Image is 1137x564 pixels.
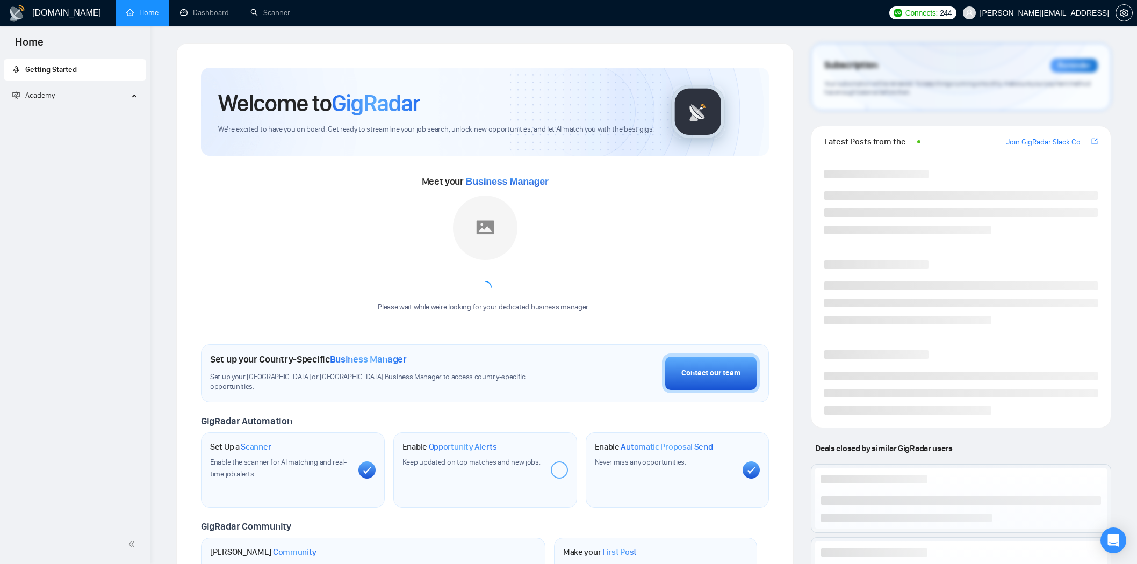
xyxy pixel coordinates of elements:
a: Join GigRadar Slack Community [1006,136,1089,148]
div: Contact our team [681,367,740,379]
span: Meet your [422,176,549,187]
span: Set up your [GEOGRAPHIC_DATA] or [GEOGRAPHIC_DATA] Business Manager to access country-specific op... [210,372,540,393]
button: setting [1116,4,1133,21]
span: GigRadar Community [201,520,291,532]
span: loading [477,279,494,296]
a: homeHome [126,8,159,17]
span: double-left [128,539,139,549]
a: searchScanner [250,8,290,17]
span: Connects: [905,7,938,19]
span: GigRadar [332,89,420,118]
h1: Make your [563,547,637,558]
div: Please wait while we're looking for your dedicated business manager... [371,302,599,313]
span: First Post [602,547,637,558]
h1: Enable [595,442,713,452]
span: Keep updated on top matches and new jobs. [402,458,541,467]
a: export [1091,136,1098,147]
span: Latest Posts from the GigRadar Community [824,135,914,148]
span: Academy [12,91,55,100]
span: Never miss any opportunities. [595,458,686,467]
img: placeholder.png [453,196,517,260]
span: user [966,9,973,17]
span: Automatic Proposal Send [621,442,713,452]
img: logo [9,5,26,22]
span: Business Manager [466,176,549,187]
h1: Welcome to [218,89,420,118]
a: setting [1116,9,1133,17]
img: upwork-logo.png [894,9,902,17]
span: Scanner [241,442,271,452]
span: Subscription [824,56,877,75]
div: Open Intercom Messenger [1100,527,1126,553]
span: setting [1116,9,1132,17]
div: Reminder [1050,59,1098,73]
button: Contact our team [662,353,760,393]
a: dashboardDashboard [180,8,229,17]
span: Academy [25,91,55,100]
span: fund-projection-screen [12,91,20,99]
span: Business Manager [330,353,407,365]
span: Getting Started [25,65,77,74]
span: Your subscription will be renewed. To keep things running smoothly, make sure your payment method... [824,79,1090,97]
li: Academy Homepage [4,111,146,118]
h1: Enable [402,442,497,452]
h1: Set up your Country-Specific [210,353,407,365]
span: export [1091,137,1098,146]
span: rocket [12,66,20,73]
span: 244 [940,7,952,19]
li: Getting Started [4,59,146,81]
span: Opportunity Alerts [429,442,497,452]
img: gigradar-logo.png [671,85,725,139]
span: Community [273,547,316,558]
span: Deals closed by similar GigRadar users [811,439,956,458]
span: Enable the scanner for AI matching and real-time job alerts. [210,458,347,479]
span: GigRadar Automation [201,415,292,427]
h1: [PERSON_NAME] [210,547,316,558]
h1: Set Up a [210,442,271,452]
span: We're excited to have you on board. Get ready to streamline your job search, unlock new opportuni... [218,125,654,135]
span: Home [6,34,52,57]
